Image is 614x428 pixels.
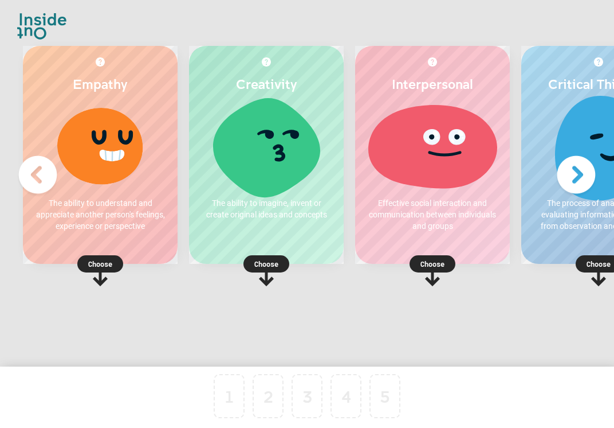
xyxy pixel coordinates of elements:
[15,152,61,198] img: Previous
[553,152,599,198] img: Next
[200,197,332,220] p: The ability to imagine, invent or create original ideas and concepts
[34,197,166,232] p: The ability to understand and appreciate another person's feelings, experience or perspective
[189,258,344,270] p: Choose
[355,258,510,270] p: Choose
[96,57,105,67] img: More about Empathy
[367,76,498,92] h2: Interpersonal
[23,258,178,270] p: Choose
[367,197,498,232] p: Effective social interaction and communication between individuals and groups
[200,76,332,92] h2: Creativity
[34,76,166,92] h2: Empathy
[262,57,271,67] img: More about Creativity
[428,57,437,67] img: More about Interpersonal
[594,57,603,67] img: More about Critical Thinking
